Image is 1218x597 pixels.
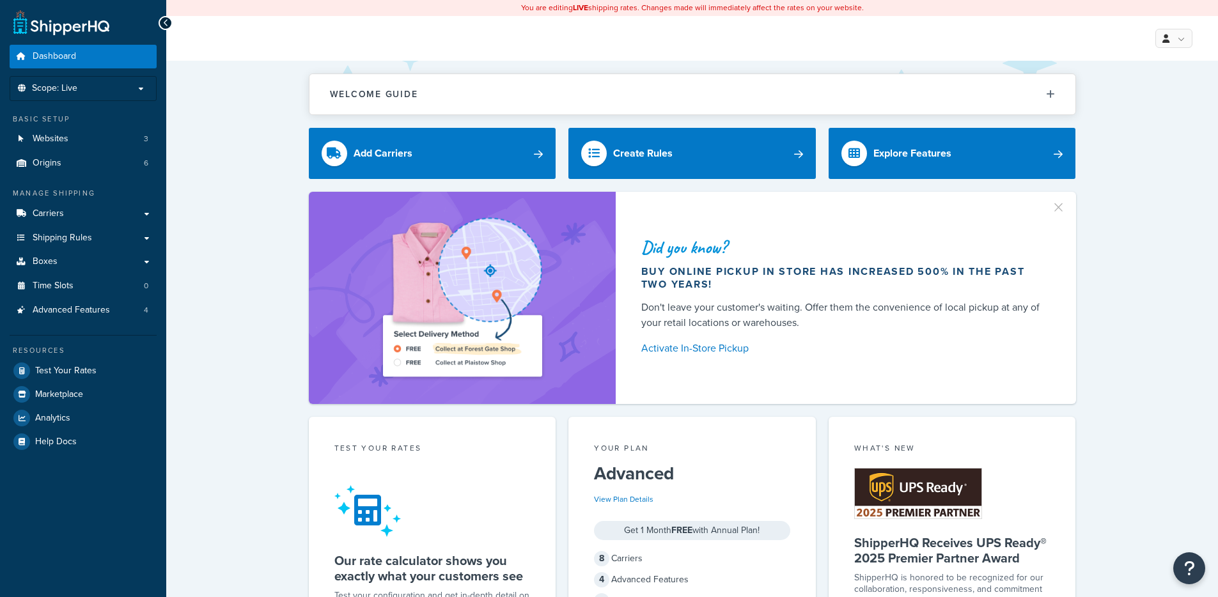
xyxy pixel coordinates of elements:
a: Time Slots0 [10,274,157,298]
div: Manage Shipping [10,188,157,199]
span: Advanced Features [33,305,110,316]
a: Explore Features [829,128,1076,179]
span: Time Slots [33,281,74,291]
span: Dashboard [33,51,76,62]
button: Open Resource Center [1173,552,1205,584]
h5: Advanced [594,463,790,484]
a: Boxes [10,250,157,274]
a: Activate In-Store Pickup [641,339,1045,357]
div: Explore Features [873,144,951,162]
div: Your Plan [594,442,790,457]
span: Websites [33,134,68,144]
a: Origins6 [10,151,157,175]
div: Create Rules [613,144,673,162]
span: Analytics [35,413,70,424]
span: Boxes [33,256,58,267]
div: Don't leave your customer's waiting. Offer them the convenience of local pickup at any of your re... [641,300,1045,330]
span: Scope: Live [32,83,77,94]
span: 4 [144,305,148,316]
span: Test Your Rates [35,366,97,376]
span: Help Docs [35,437,77,447]
h5: ShipperHQ Receives UPS Ready® 2025 Premier Partner Award [854,535,1050,566]
a: Add Carriers [309,128,556,179]
div: Add Carriers [354,144,412,162]
div: Get 1 Month with Annual Plan! [594,521,790,540]
span: 3 [144,134,148,144]
a: Create Rules [568,128,816,179]
div: Test your rates [334,442,531,457]
a: Websites3 [10,127,157,151]
img: ad-shirt-map-b0359fc47e01cab431d101c4b569394f6a03f54285957d908178d52f29eb9668.png [347,211,578,385]
div: Advanced Features [594,571,790,589]
button: Welcome Guide [309,74,1075,114]
h5: Our rate calculator shows you exactly what your customers see [334,553,531,584]
a: View Plan Details [594,493,653,505]
a: Help Docs [10,430,157,453]
li: Origins [10,151,157,175]
li: Advanced Features [10,298,157,322]
span: 4 [594,572,609,587]
a: Shipping Rules [10,226,157,250]
span: Origins [33,158,61,169]
div: Resources [10,345,157,356]
span: 0 [144,281,148,291]
a: Dashboard [10,45,157,68]
b: LIVE [573,2,588,13]
span: Shipping Rules [33,233,92,244]
a: Advanced Features4 [10,298,157,322]
span: 8 [594,551,609,566]
a: Carriers [10,202,157,226]
li: Time Slots [10,274,157,298]
span: Carriers [33,208,64,219]
div: Basic Setup [10,114,157,125]
a: Analytics [10,407,157,430]
div: Buy online pickup in store has increased 500% in the past two years! [641,265,1045,291]
a: Marketplace [10,383,157,406]
strong: FREE [671,523,692,537]
a: Test Your Rates [10,359,157,382]
span: Marketplace [35,389,83,400]
span: 6 [144,158,148,169]
h2: Welcome Guide [330,89,418,99]
li: Websites [10,127,157,151]
div: Carriers [594,550,790,568]
div: Did you know? [641,238,1045,256]
div: What's New [854,442,1050,457]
